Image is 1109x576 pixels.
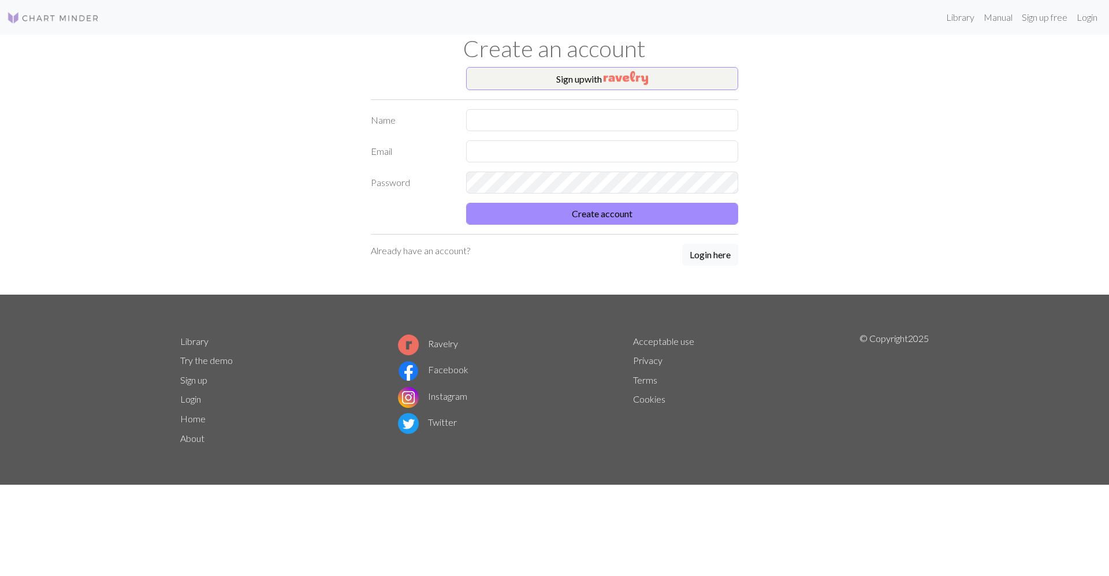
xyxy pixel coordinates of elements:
button: Sign upwith [466,67,738,90]
a: Privacy [633,355,663,366]
label: Password [364,172,459,194]
a: Login here [682,244,738,267]
a: Login [180,393,201,404]
img: Instagram logo [398,387,419,408]
p: Already have an account? [371,244,470,258]
img: Ravelry [604,71,648,85]
a: Home [180,413,206,424]
a: About [180,433,204,444]
a: Library [180,336,209,347]
img: Facebook logo [398,361,419,381]
a: Sign up [180,374,207,385]
button: Create account [466,203,738,225]
a: Ravelry [398,338,458,349]
a: Instagram [398,391,467,402]
img: Twitter logo [398,413,419,434]
button: Login here [682,244,738,266]
a: Cookies [633,393,665,404]
a: Try the demo [180,355,233,366]
a: Terms [633,374,657,385]
a: Manual [979,6,1017,29]
img: Logo [7,11,99,25]
a: Login [1072,6,1102,29]
h1: Create an account [173,35,936,62]
a: Facebook [398,364,468,375]
p: © Copyright 2025 [859,332,929,448]
a: Library [941,6,979,29]
a: Acceptable use [633,336,694,347]
a: Sign up free [1017,6,1072,29]
img: Ravelry logo [398,335,419,355]
a: Twitter [398,417,457,428]
label: Email [364,140,459,162]
label: Name [364,109,459,131]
